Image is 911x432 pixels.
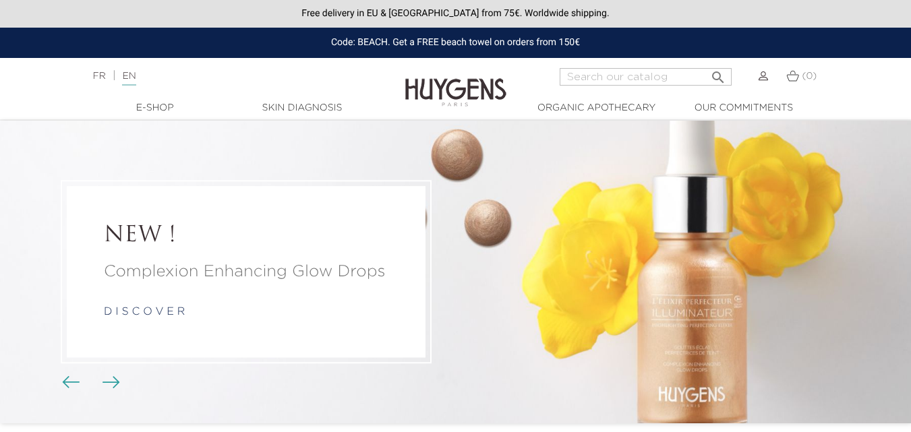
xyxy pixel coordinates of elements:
a: E-Shop [88,101,223,115]
img: Huygens [405,57,506,109]
a: Skin Diagnosis [235,101,370,115]
a: FR [93,71,106,81]
button:  [706,64,730,82]
div: | [86,68,370,84]
a: Organic Apothecary [529,101,664,115]
div: Carousel buttons [67,373,111,393]
i:  [710,65,726,82]
input: Search [560,68,732,86]
a: NEW ! [104,224,388,249]
a: d i s c o v e r [104,307,185,317]
span: (0) [802,71,817,81]
a: Our commitments [676,101,811,115]
a: EN [122,71,136,86]
a: Complexion Enhancing Glow Drops [104,259,388,284]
